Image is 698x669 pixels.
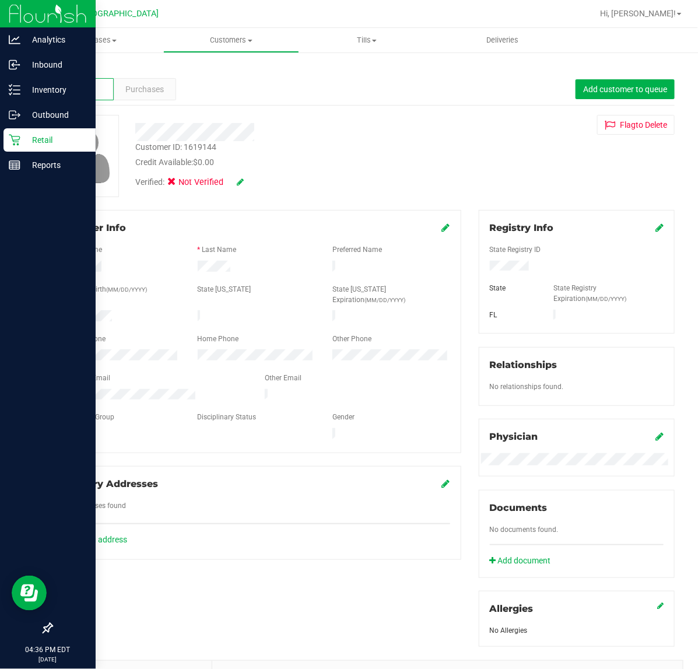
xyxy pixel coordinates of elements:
span: $0.00 [193,157,214,167]
label: State [US_STATE] Expiration [332,284,450,305]
p: Reports [20,158,90,172]
label: Home Phone [198,334,239,344]
span: (MM/DD/YYYY) [364,297,405,303]
p: Retail [20,133,90,147]
iframe: Resource center [12,576,47,611]
label: State Registry Expiration [553,283,664,304]
p: Inventory [20,83,90,97]
span: Purchases [28,35,163,45]
div: State [481,283,545,293]
p: Outbound [20,108,90,122]
label: Preferred Name [332,244,382,255]
label: Date of Birth [67,284,147,295]
p: Inbound [20,58,90,72]
inline-svg: Analytics [9,34,20,45]
span: (MM/DD/YYYY) [585,296,626,302]
a: Tills [299,28,434,52]
label: Other Phone [332,334,371,344]
label: State Registry ID [490,244,541,255]
span: Relationships [490,359,557,370]
span: Allergies [490,603,534,614]
div: Customer ID: 1619144 [135,141,216,153]
label: Disciplinary Status [198,412,257,422]
button: Flagto Delete [597,115,675,135]
a: Add document [490,555,557,567]
label: Gender [332,412,355,422]
a: Customers [163,28,299,52]
label: Other Email [265,373,301,383]
p: Analytics [20,33,90,47]
div: No Allergies [490,625,664,636]
inline-svg: Reports [9,159,20,171]
label: No relationships found. [490,381,564,392]
a: Purchases [28,28,163,52]
div: FL [481,310,545,320]
a: Deliveries [434,28,570,52]
span: Not Verified [178,176,225,189]
span: [GEOGRAPHIC_DATA] [79,9,159,19]
span: Registry Info [490,222,554,233]
div: Credit Available: [135,156,439,169]
span: Customers [164,35,298,45]
span: Add customer to queue [583,85,667,94]
span: Deliveries [471,35,534,45]
span: Documents [490,502,548,513]
span: Physician [490,431,538,442]
p: 04:36 PM EDT [5,645,90,655]
span: Delivery Addresses [62,478,158,489]
label: State [US_STATE] [198,284,251,295]
span: Hi, [PERSON_NAME]! [600,9,676,18]
span: (MM/DD/YYYY) [106,286,147,293]
inline-svg: Retail [9,134,20,146]
inline-svg: Inventory [9,84,20,96]
p: [DATE] [5,655,90,664]
span: Purchases [125,83,164,96]
button: Add customer to queue [576,79,675,99]
inline-svg: Inbound [9,59,20,71]
label: Last Name [202,244,237,255]
inline-svg: Outbound [9,109,20,121]
div: Verified: [135,176,244,189]
span: Tills [300,35,434,45]
span: No documents found. [490,526,559,534]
